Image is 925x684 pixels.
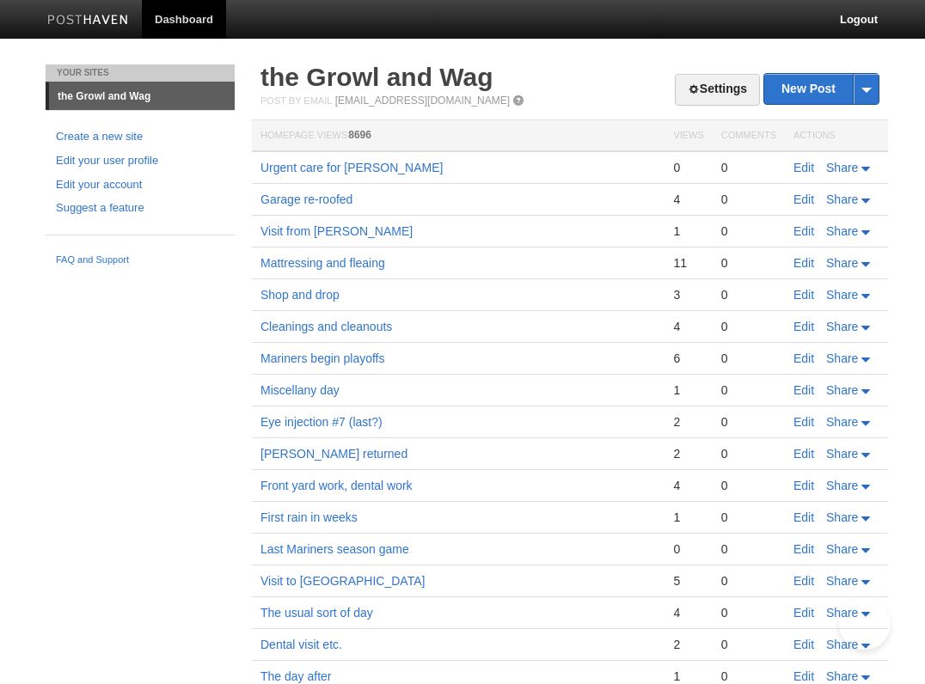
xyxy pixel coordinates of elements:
div: 0 [721,446,776,461]
a: The usual sort of day [260,606,373,620]
a: Edit [793,351,814,365]
div: 5 [673,573,703,589]
a: Dental visit etc. [260,638,342,651]
div: 4 [673,192,703,207]
div: 2 [673,446,703,461]
a: New Post [764,74,879,104]
div: 6 [673,351,703,366]
th: Actions [785,120,888,152]
span: Share [826,288,858,302]
div: 0 [721,605,776,620]
span: Share [826,542,858,556]
div: 0 [721,669,776,684]
span: Share [826,669,858,683]
th: Homepage Views [252,120,665,152]
a: the Growl and Wag [260,63,493,91]
span: Share [826,606,858,620]
a: Create a new site [56,128,224,146]
div: 0 [721,255,776,271]
div: 0 [673,541,703,557]
div: 4 [673,478,703,493]
a: The day after [260,669,332,683]
span: Share [826,351,858,365]
a: Mattressing and fleaing [260,256,385,270]
a: Visit from [PERSON_NAME] [260,224,413,238]
a: Last Mariners season game [260,542,409,556]
a: Edit [793,447,814,461]
div: 4 [673,319,703,334]
div: 0 [673,160,703,175]
a: Edit [793,669,814,683]
span: Post by Email [260,95,332,106]
a: Edit [793,606,814,620]
span: Share [826,638,858,651]
a: Edit your user profile [56,152,224,170]
span: Share [826,574,858,588]
a: Edit [793,542,814,556]
a: Edit [793,415,814,429]
span: 8696 [348,129,371,141]
div: 0 [721,510,776,525]
a: Suggest a feature [56,199,224,217]
div: 2 [673,414,703,430]
div: 0 [721,541,776,557]
a: Edit [793,510,814,524]
div: 11 [673,255,703,271]
a: Edit [793,638,814,651]
iframe: Help Scout Beacon - Open [839,598,891,650]
div: 0 [721,319,776,334]
span: Share [826,510,858,524]
div: 0 [721,351,776,366]
div: 1 [673,510,703,525]
a: Settings [675,74,760,106]
a: Edit [793,288,814,302]
div: 0 [721,573,776,589]
a: Edit your account [56,176,224,194]
div: 1 [673,382,703,398]
a: Front yard work, dental work [260,479,413,492]
a: Edit [793,192,814,206]
a: Miscellany day [260,383,340,397]
a: FAQ and Support [56,253,224,268]
div: 4 [673,605,703,620]
span: Share [826,447,858,461]
a: First rain in weeks [260,510,358,524]
div: 1 [673,223,703,239]
div: 0 [721,223,776,239]
a: Mariners begin playoffs [260,351,384,365]
a: Edit [793,574,814,588]
th: Views [665,120,712,152]
a: the Growl and Wag [49,82,235,110]
a: Edit [793,256,814,270]
div: 1 [673,669,703,684]
a: Eye injection #7 (last?) [260,415,383,429]
span: Share [826,320,858,333]
a: Visit to [GEOGRAPHIC_DATA] [260,574,425,588]
span: Share [826,383,858,397]
a: Garage re-roofed [260,192,352,206]
span: Share [826,161,858,174]
div: 0 [721,637,776,652]
a: Edit [793,383,814,397]
a: Edit [793,479,814,492]
div: 0 [721,382,776,398]
div: 0 [721,287,776,302]
a: Edit [793,320,814,333]
a: Urgent care for [PERSON_NAME] [260,161,443,174]
div: 2 [673,637,703,652]
span: Share [826,415,858,429]
div: 0 [721,160,776,175]
div: 3 [673,287,703,302]
img: Posthaven-bar [47,15,129,27]
th: Comments [713,120,785,152]
a: Shop and drop [260,288,340,302]
div: 0 [721,192,776,207]
span: Share [826,192,858,206]
span: Share [826,479,858,492]
span: Share [826,224,858,238]
li: Your Sites [46,64,235,82]
div: 0 [721,478,776,493]
a: Edit [793,224,814,238]
div: 0 [721,414,776,430]
a: [PERSON_NAME] returned [260,447,407,461]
